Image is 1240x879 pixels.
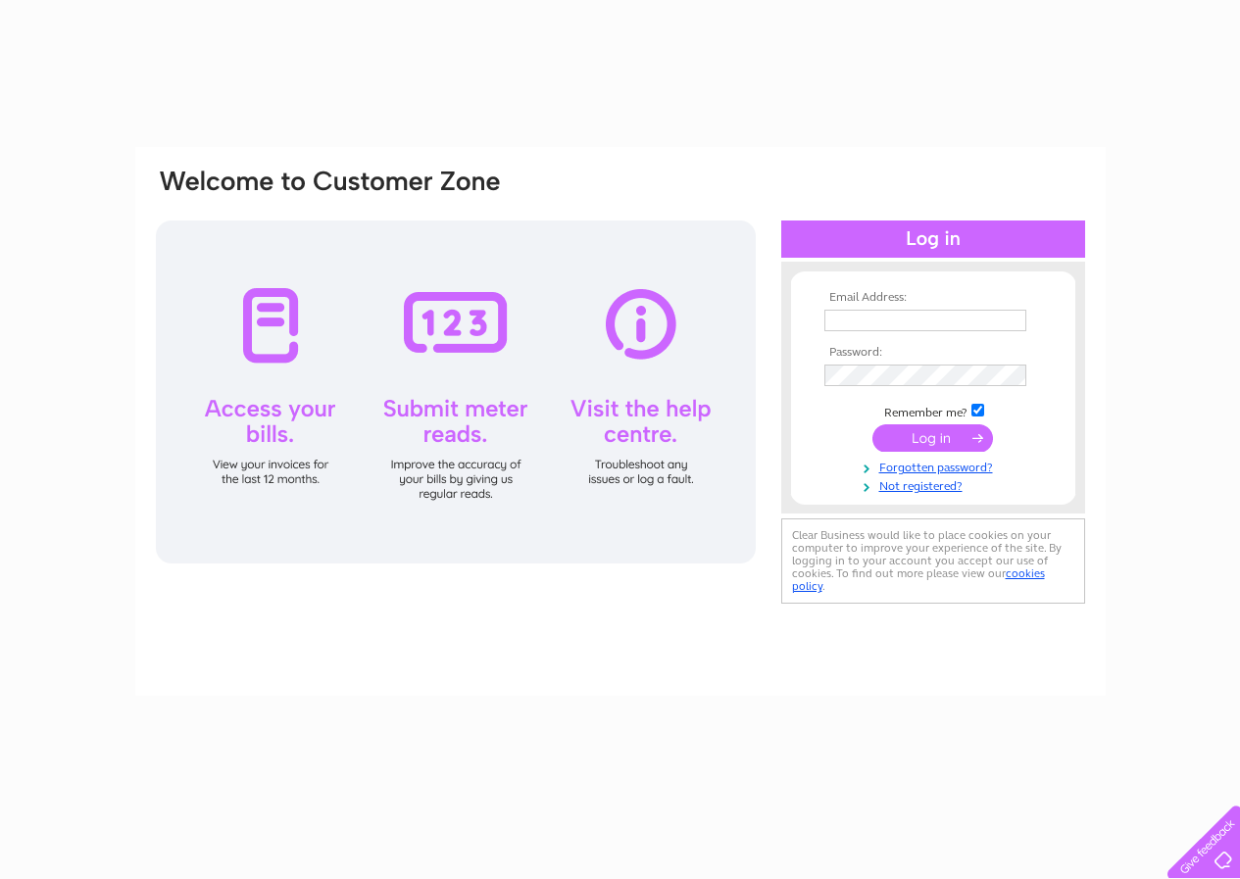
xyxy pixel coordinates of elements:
[781,518,1085,604] div: Clear Business would like to place cookies on your computer to improve your experience of the sit...
[824,475,1047,494] a: Not registered?
[819,346,1047,360] th: Password:
[819,401,1047,420] td: Remember me?
[824,457,1047,475] a: Forgotten password?
[792,566,1045,593] a: cookies policy
[872,424,993,452] input: Submit
[819,291,1047,305] th: Email Address:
